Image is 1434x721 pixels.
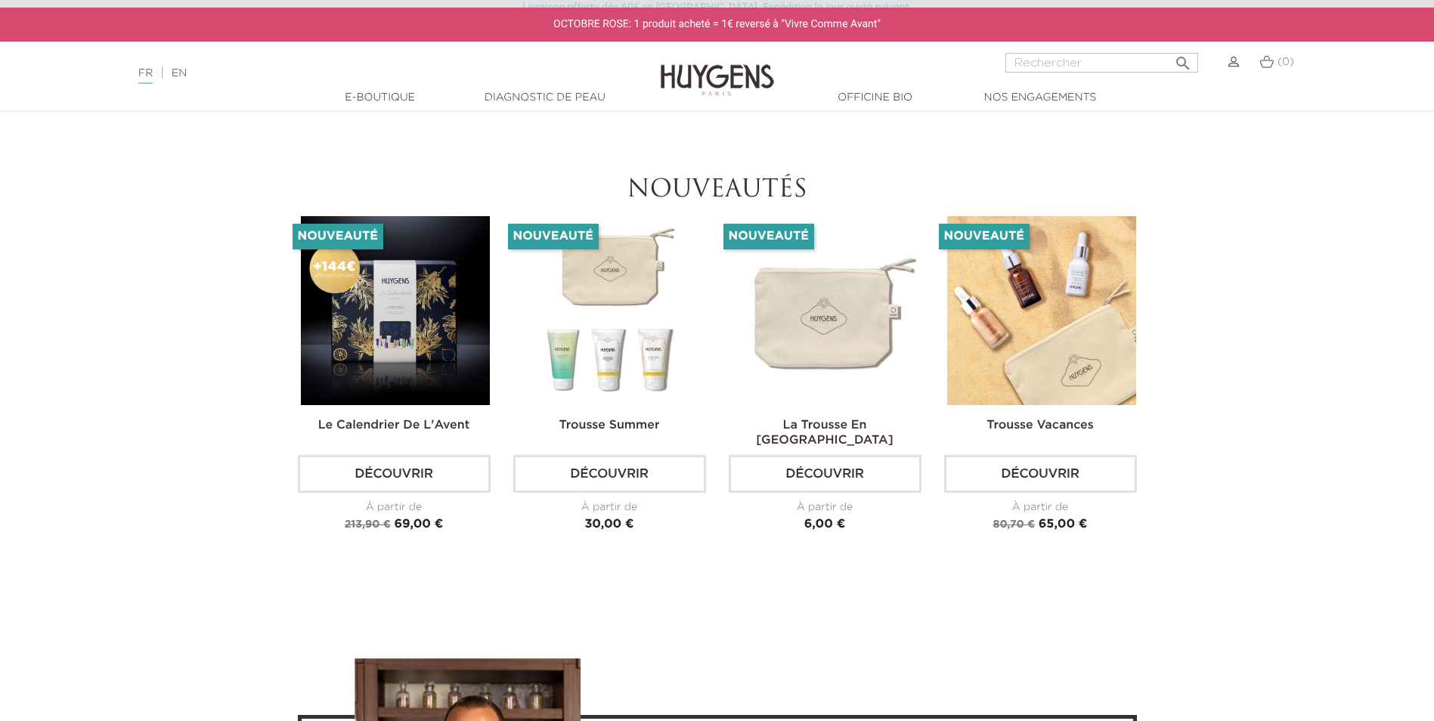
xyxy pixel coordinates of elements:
a: Trousse Summer [559,419,659,432]
li: Nouveauté [723,224,814,249]
a: FR [138,68,153,84]
div: À partir de [944,500,1137,515]
h2: Nouveautés [298,176,1137,205]
span: 80,70 € [993,519,1035,530]
div: | [131,64,586,82]
a: Trousse Vacances [986,419,1094,432]
i:  [1174,50,1192,68]
div: À partir de [298,500,491,515]
span: 65,00 € [1039,518,1088,531]
img: Le Calendrier de L'Avent [301,216,490,405]
img: La Trousse vacances [947,216,1136,405]
li: Nouveauté [939,224,1030,249]
a: Découvrir [944,455,1137,493]
span: 30,00 € [584,518,633,531]
a: La Trousse en [GEOGRAPHIC_DATA] [756,419,894,447]
span: (0) [1278,57,1294,67]
a: Découvrir [513,455,706,493]
span: 6,00 € [804,518,846,531]
img: Huygens [661,40,774,98]
span: 213,90 € [345,519,391,530]
div: À partir de [513,500,706,515]
a: EN [172,68,187,79]
a: Officine Bio [800,90,951,106]
div: À partir de [729,500,921,515]
a: Découvrir [729,455,921,493]
a: Le Calendrier de L'Avent [318,419,469,432]
li: Nouveauté [508,224,599,249]
li: Nouveauté [293,224,383,249]
img: Trousse Summer [516,216,705,405]
img: La Trousse en Coton [732,216,921,405]
a: Nos engagements [965,90,1116,106]
input: Rechercher [1005,53,1198,73]
a: Diagnostic de peau [469,90,621,106]
button:  [1169,48,1197,69]
span: 69,00 € [395,518,444,531]
a: E-Boutique [305,90,456,106]
a: Découvrir [298,455,491,493]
